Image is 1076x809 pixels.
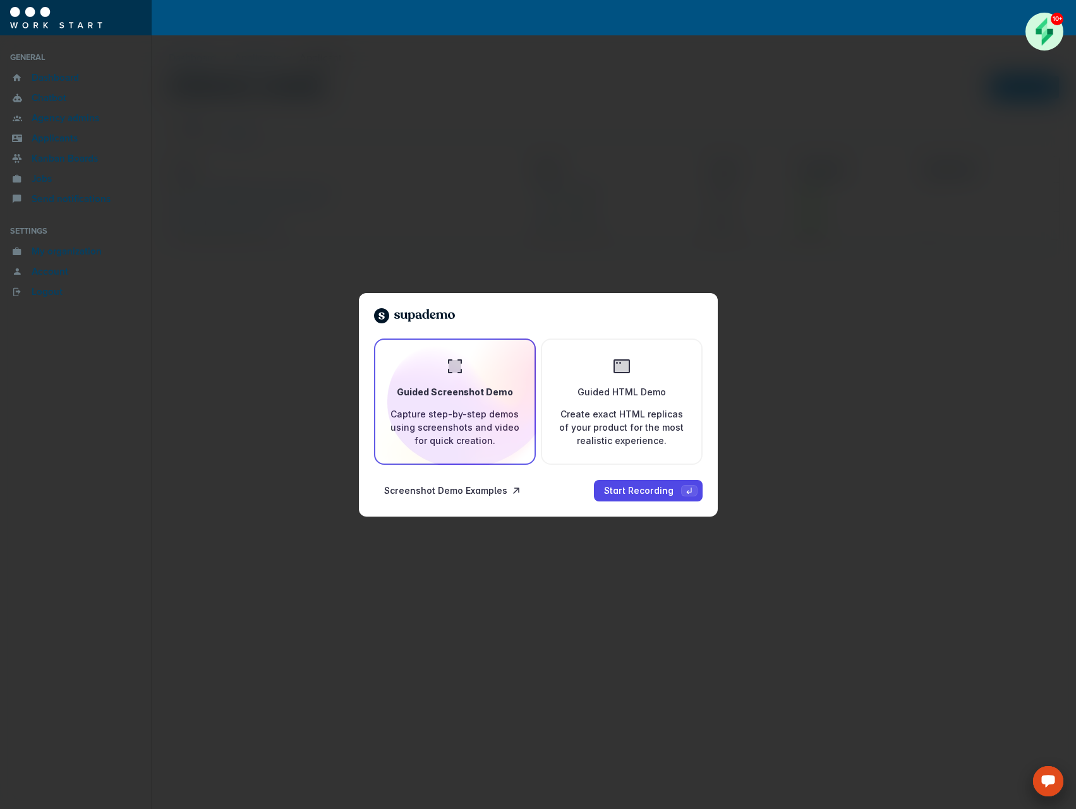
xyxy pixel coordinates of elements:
[1051,13,1063,25] div: 10+
[10,261,141,282] a: Account
[10,169,141,189] a: Jobs
[25,192,111,207] span: Send notifications
[25,152,98,166] span: Kanban Boards
[25,172,52,186] span: Jobs
[10,148,141,169] a: Kanban Boards
[10,7,102,28] img: WorkStart logo
[25,111,99,126] span: Agency admins
[10,88,141,108] a: Chatbot
[25,131,78,146] span: Applicants
[25,285,63,299] span: Logout
[10,52,141,64] p: General
[10,241,141,261] a: My organization
[10,225,141,237] p: Settings
[25,71,79,85] span: Dashboard
[25,265,68,279] span: Account
[10,189,141,209] a: Send notifications
[25,244,102,259] span: My organization
[10,128,141,148] a: Applicants
[25,91,66,105] span: Chatbot
[10,282,141,302] a: Logout
[10,108,141,128] a: Agency admins
[10,68,141,88] a: Dashboard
